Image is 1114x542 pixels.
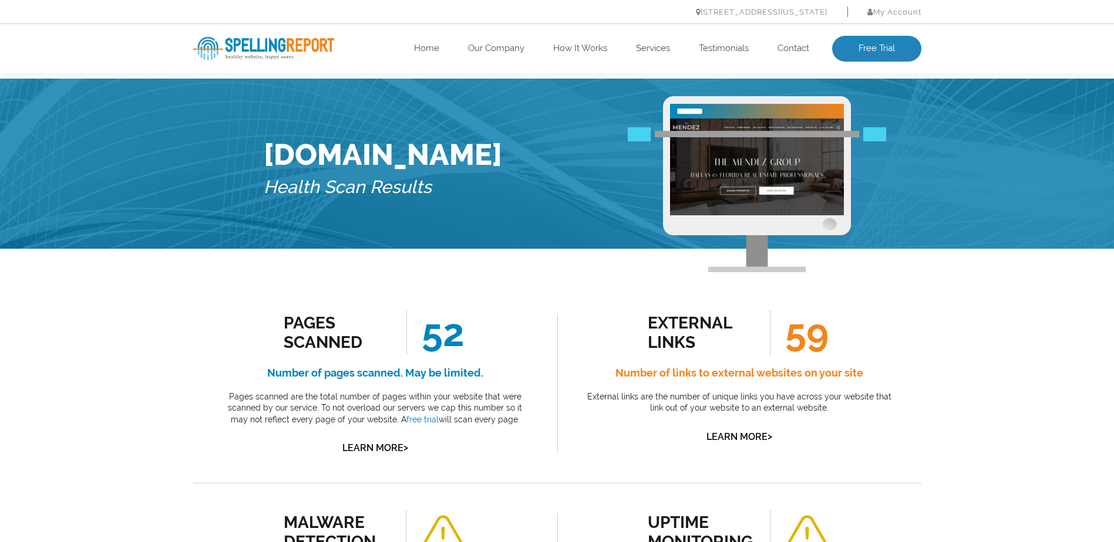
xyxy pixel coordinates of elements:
[264,172,502,203] h5: Health Scan Results
[768,428,772,445] span: >
[628,129,886,143] img: Free Webiste Analysis
[663,96,851,272] img: Free Webiste Analysis
[670,118,844,215] img: Free Website Analysis
[584,391,895,414] p: External links are the number of unique links you have across your website that link out of your ...
[220,391,531,426] p: Pages scanned are the total number of pages within your website that were scanned by our service....
[403,439,408,456] span: >
[342,442,408,453] a: Learn More>
[406,415,439,424] a: free trial
[406,310,465,355] span: 52
[264,137,502,172] h1: [DOMAIN_NAME]
[648,313,754,352] div: external links
[284,313,390,352] div: Pages Scanned
[220,364,531,382] h4: Number of pages scanned. May be limited.
[584,364,895,382] h4: Number of links to external websites on your site
[706,431,772,442] a: Learn More>
[770,310,829,355] span: 59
